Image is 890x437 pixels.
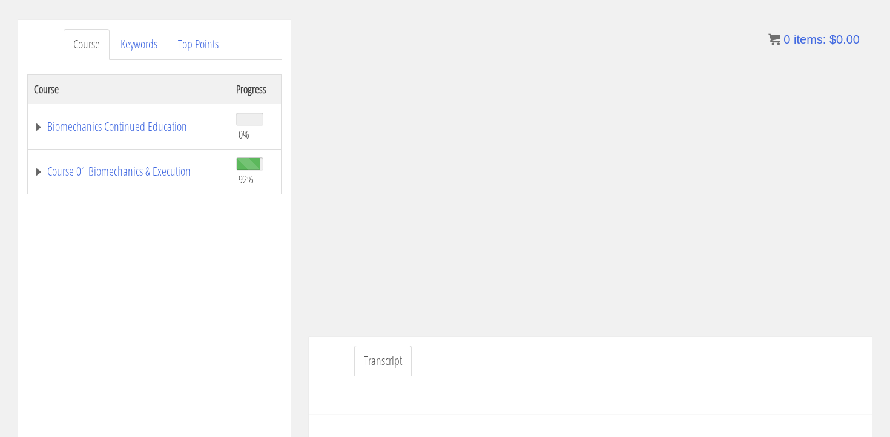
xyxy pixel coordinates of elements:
a: Top Points [168,29,228,60]
th: Progress [230,74,281,103]
a: 0 items: $0.00 [768,33,860,46]
span: 0% [239,128,249,141]
img: icon11.png [768,33,780,45]
span: 0 [783,33,790,46]
a: Biomechanics Continued Education [34,120,224,133]
th: Course [28,74,231,103]
a: Keywords [111,29,167,60]
span: 92% [239,172,254,186]
a: Transcript [354,346,412,376]
span: items: [794,33,826,46]
a: Course 01 Biomechanics & Execution [34,165,224,177]
a: Course [64,29,110,60]
bdi: 0.00 [829,33,860,46]
span: $ [829,33,836,46]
